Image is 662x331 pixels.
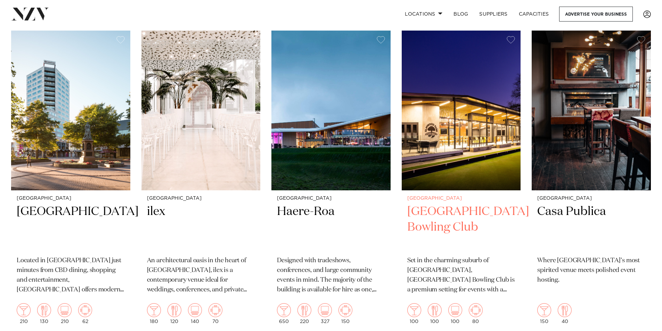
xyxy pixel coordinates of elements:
small: [GEOGRAPHIC_DATA] [537,196,645,201]
small: [GEOGRAPHIC_DATA] [407,196,515,201]
small: [GEOGRAPHIC_DATA] [17,196,125,201]
img: dining.png [428,303,442,317]
p: Where [GEOGRAPHIC_DATA]’s most spirited venue meets polished event hosting. [537,256,645,285]
img: meeting.png [78,303,92,317]
div: 80 [469,303,483,324]
img: cocktail.png [17,303,31,317]
p: Located in [GEOGRAPHIC_DATA] just minutes from CBD dining, shopping and entertainment, [GEOGRAPHI... [17,256,125,295]
a: Capacities [513,7,555,22]
a: Locations [399,7,448,22]
a: [GEOGRAPHIC_DATA] [GEOGRAPHIC_DATA] Bowling Club Set in the charming suburb of [GEOGRAPHIC_DATA],... [402,31,521,330]
img: dining.png [558,303,572,317]
p: Set in the charming suburb of [GEOGRAPHIC_DATA], [GEOGRAPHIC_DATA] Bowling Club is a premium sett... [407,256,515,295]
small: [GEOGRAPHIC_DATA] [277,196,385,201]
p: An architectural oasis in the heart of [GEOGRAPHIC_DATA], ilex is a contemporary venue ideal for ... [147,256,255,295]
div: 100 [448,303,462,324]
a: BLOG [448,7,474,22]
div: 210 [17,303,31,324]
img: cocktail.png [147,303,161,317]
h2: [GEOGRAPHIC_DATA] Bowling Club [407,204,515,251]
img: theatre.png [448,303,462,317]
h2: Haere-Roa [277,204,385,251]
img: cocktail.png [407,303,421,317]
h2: ilex [147,204,255,251]
a: [GEOGRAPHIC_DATA] Haere-Roa Designed with tradeshows, conferences, and large community events in ... [271,31,391,330]
img: dining.png [167,303,181,317]
img: cocktail.png [537,303,551,317]
div: 40 [558,303,572,324]
img: theatre.png [318,303,332,317]
small: [GEOGRAPHIC_DATA] [147,196,255,201]
div: 220 [297,303,311,324]
div: 210 [58,303,72,324]
img: meeting.png [338,303,352,317]
h2: [GEOGRAPHIC_DATA] [17,204,125,251]
div: 70 [209,303,222,324]
a: [GEOGRAPHIC_DATA] [GEOGRAPHIC_DATA] Located in [GEOGRAPHIC_DATA] just minutes from CBD dining, sh... [11,31,130,330]
p: Designed with tradeshows, conferences, and large community events in mind. The majority of the bu... [277,256,385,295]
div: 150 [338,303,352,324]
img: theatre.png [188,303,202,317]
img: wedding ceremony at ilex cafe in christchurch [141,31,261,190]
img: nzv-logo.png [11,8,49,20]
div: 180 [147,303,161,324]
div: 140 [188,303,202,324]
div: 150 [537,303,551,324]
div: 100 [407,303,421,324]
div: 62 [78,303,92,324]
img: meeting.png [209,303,222,317]
img: cocktail.png [277,303,291,317]
img: dining.png [297,303,311,317]
img: dining.png [37,303,51,317]
div: 650 [277,303,291,324]
div: 130 [37,303,51,324]
div: 120 [167,303,181,324]
img: meeting.png [469,303,483,317]
div: 100 [428,303,442,324]
a: wedding ceremony at ilex cafe in christchurch [GEOGRAPHIC_DATA] ilex An architectural oasis in th... [141,31,261,330]
a: [GEOGRAPHIC_DATA] Casa Publica Where [GEOGRAPHIC_DATA]’s most spirited venue meets polished event... [532,31,651,330]
h2: Casa Publica [537,204,645,251]
a: SUPPLIERS [474,7,513,22]
div: 327 [318,303,332,324]
img: theatre.png [58,303,72,317]
a: Advertise your business [559,7,633,22]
